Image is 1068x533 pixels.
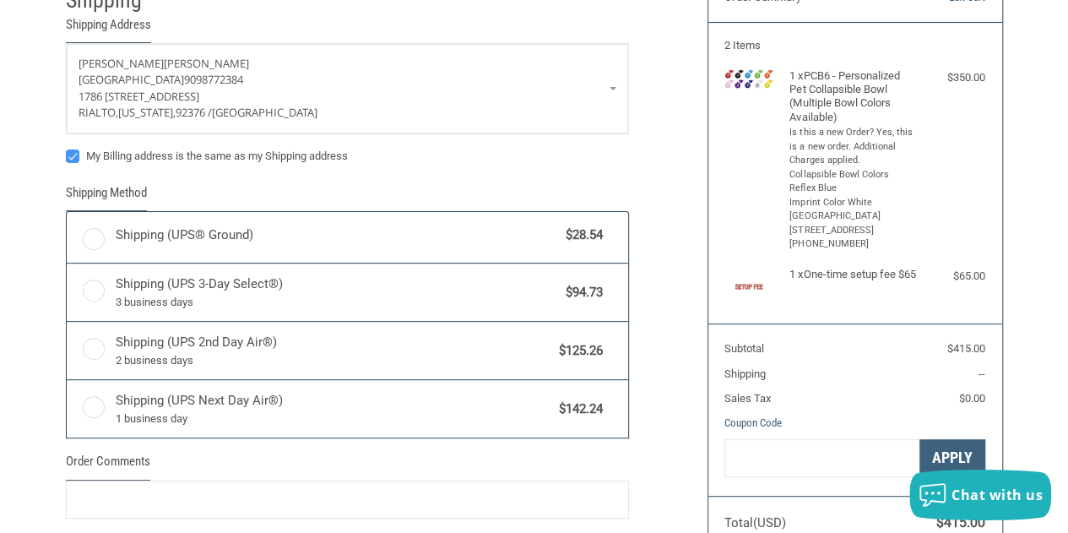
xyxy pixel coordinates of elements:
span: [PERSON_NAME] [164,56,249,71]
li: Collapsible Bowl Colors Reflex Blue [789,168,916,196]
li: [GEOGRAPHIC_DATA] [STREET_ADDRESS] [PHONE_NUMBER] [789,209,916,252]
legend: Order Comments [66,452,150,480]
button: Apply [919,439,985,477]
span: $415.00 [947,342,985,355]
li: Is this a new Order? Yes, this is a new order. Additional Charges applied. [789,126,916,168]
span: Shipping (UPS 2nd Day Air®) [116,333,551,368]
span: Sales Tax [724,392,771,405]
h4: 1 x PCB6 - Personalized Pet Collapsible Bowl (Multiple Bowl Colors Available) [789,69,916,124]
a: Coupon Code [724,416,782,429]
span: 9098772384 [184,72,243,87]
span: Total (USD) [724,515,786,530]
span: [PERSON_NAME] [79,56,164,71]
span: Subtotal [724,342,764,355]
span: $28.54 [558,226,604,245]
div: $350.00 [920,69,985,86]
button: Chat with us [909,470,1051,520]
legend: Shipping Address [66,15,151,43]
h3: 2 Items [724,39,985,52]
span: $142.24 [551,400,604,419]
h4: 1 x One-time setup fee $65 [789,268,916,281]
span: RIALTO, [79,105,118,120]
div: $65.00 [920,268,985,285]
span: Chat with us [951,486,1043,504]
span: [US_STATE], [118,105,176,120]
input: Gift Certificate or Coupon Code [724,439,919,477]
span: 2 business days [116,352,551,369]
span: Shipping (UPS® Ground) [116,226,558,245]
span: Shipping (UPS 3-Day Select®) [116,275,558,310]
span: $0.00 [959,392,985,405]
span: 3 business days [116,294,558,311]
legend: Shipping Method [66,183,147,211]
label: My Billing address is the same as my Shipping address [66,150,629,163]
span: [GEOGRAPHIC_DATA] [212,105,317,120]
span: Shipping [724,367,766,380]
span: $94.73 [558,283,604,302]
span: 92376 / [176,105,212,120]
a: Enter or select a different address [67,44,628,133]
li: Imprint Color White [789,196,916,210]
span: -- [979,367,985,380]
span: 1 business day [116,411,551,427]
span: $415.00 [936,514,985,530]
span: $125.26 [551,341,604,361]
span: Shipping (UPS Next Day Air®) [116,391,551,427]
span: [GEOGRAPHIC_DATA] [79,72,184,87]
span: 1786 [STREET_ADDRESS] [79,89,199,104]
